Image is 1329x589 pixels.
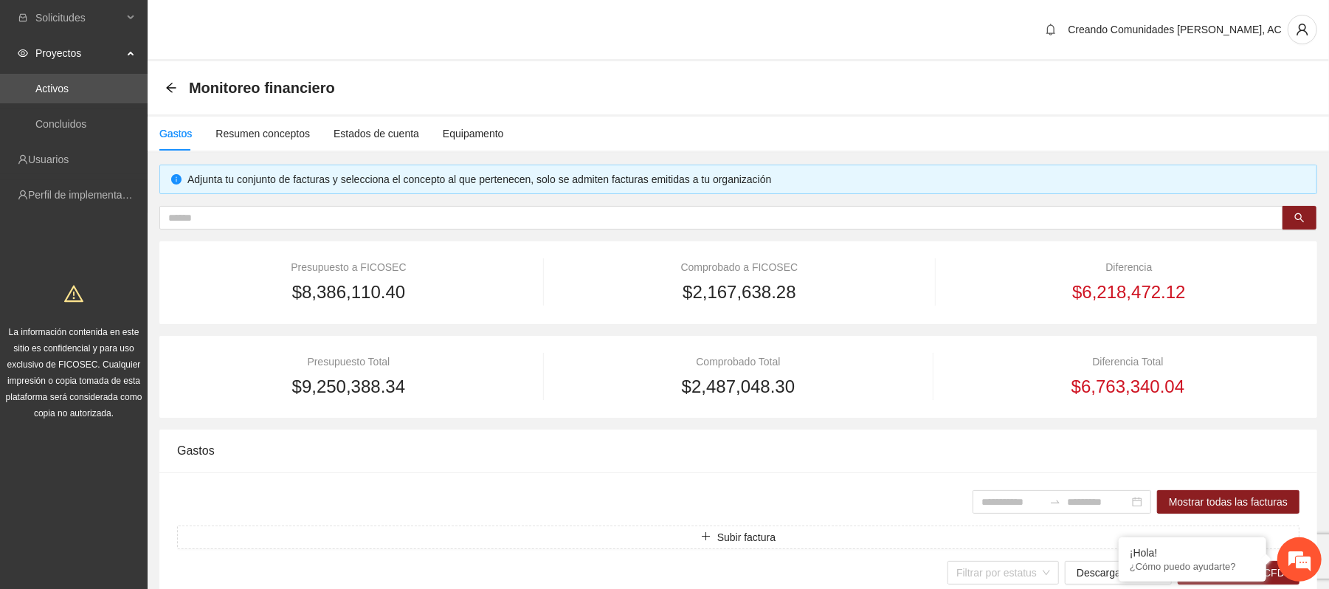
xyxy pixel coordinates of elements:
div: Back [165,82,177,94]
button: search [1283,206,1316,230]
span: inbox [18,13,28,23]
span: Descargar reporte [1077,565,1160,581]
div: Presupuesto a FICOSEC [177,259,520,275]
span: Creando Comunidades [PERSON_NAME], AC [1069,24,1282,35]
span: $2,487,048.30 [682,373,795,401]
span: Monitoreo financiero [189,76,335,100]
span: Mostrar todas las facturas [1169,494,1288,510]
span: eye [18,48,28,58]
a: Concluidos [35,118,86,130]
div: ¡Hola! [1130,547,1255,559]
span: search [1294,213,1305,224]
span: swap-right [1049,496,1061,508]
span: Solicitudes [35,3,122,32]
span: La información contenida en este sitio es confidencial y para uso exclusivo de FICOSEC. Cualquier... [6,327,142,418]
span: info-circle [171,174,182,185]
span: arrow-left [165,82,177,94]
span: bell [1040,24,1062,35]
button: plusSubir factura [177,526,1299,549]
p: ¿Cómo puedo ayudarte? [1130,561,1255,572]
div: Comprobado a FICOSEC [567,259,911,275]
div: Gastos [177,430,1299,472]
button: Descargar reporte [1065,561,1172,585]
div: Resumen conceptos [215,125,310,142]
span: $2,167,638.28 [683,278,795,306]
span: to [1049,496,1061,508]
div: Presupuesto Total [177,354,520,370]
div: Equipamento [443,125,504,142]
div: Minimizar ventana de chat en vivo [242,7,277,43]
span: $9,250,388.34 [292,373,405,401]
textarea: Escriba su mensaje y pulse “Intro” [7,403,281,455]
div: Chatee con nosotros ahora [77,75,248,94]
span: $6,218,472.12 [1072,278,1185,306]
div: Diferencia [959,259,1299,275]
span: Subir factura [717,529,776,545]
span: Estamos en línea. [86,197,204,346]
span: $8,386,110.40 [292,278,405,306]
span: plus [701,531,711,543]
span: $6,763,340.04 [1071,373,1184,401]
a: Activos [35,83,69,94]
div: Comprobado Total [567,354,910,370]
span: Proyectos [35,38,122,68]
div: Adjunta tu conjunto de facturas y selecciona el concepto al que pertenecen, solo se admiten factu... [187,171,1305,187]
div: Estados de cuenta [334,125,419,142]
span: user [1288,23,1316,36]
div: Gastos [159,125,192,142]
a: Usuarios [28,154,69,165]
button: user [1288,15,1317,44]
span: warning [64,284,83,303]
a: Perfil de implementadora [28,189,143,201]
button: Mostrar todas las facturas [1157,490,1299,514]
button: bell [1039,18,1063,41]
div: Diferencia Total [956,354,1299,370]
